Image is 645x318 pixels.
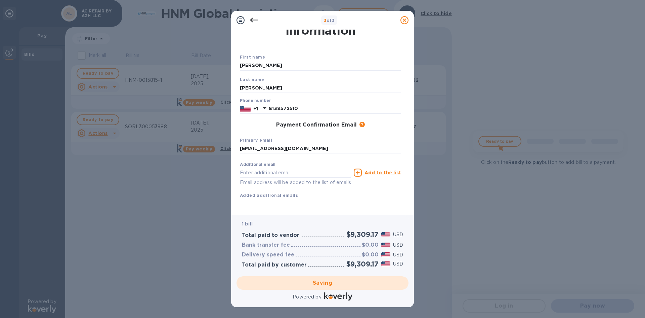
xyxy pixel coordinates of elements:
img: USD [381,261,390,266]
b: 1 bill [242,221,253,226]
b: Added additional emails [240,193,298,198]
b: of 3 [324,18,335,23]
b: First name [240,55,265,60]
h3: $0.00 [362,252,379,258]
h1: Payment Contact Information [240,9,401,37]
p: Email address will be added to the list of emails [240,179,351,186]
span: 3 [324,18,327,23]
input: Enter your last name [240,83,401,93]
img: USD [381,243,390,247]
img: US [240,105,251,112]
img: Logo [324,292,352,301]
h2: $9,309.17 [346,260,379,268]
input: Enter your first name [240,61,401,71]
h3: Total paid to vendor [242,232,299,239]
h2: $9,309.17 [346,230,379,239]
b: Last name [240,77,264,82]
label: Phone number [240,99,271,103]
h3: Payment Confirmation Email [276,122,357,128]
label: Additional email [240,163,275,167]
p: +1 [253,105,258,112]
h3: Bank transfer fee [242,242,290,248]
b: Primary email [240,138,272,143]
img: USD [381,232,390,237]
h3: Delivery speed fee [242,252,294,258]
h3: $0.00 [362,242,379,248]
p: USD [393,260,403,268]
input: Enter your primary name [240,144,401,154]
p: USD [393,231,403,238]
p: USD [393,242,403,249]
h3: Total paid by customer [242,262,307,268]
p: USD [393,251,403,258]
p: Powered by [293,293,321,301]
u: Add to the list [364,170,401,175]
img: USD [381,252,390,257]
input: Enter your phone number [269,104,401,114]
input: Enter additional email [240,168,351,178]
